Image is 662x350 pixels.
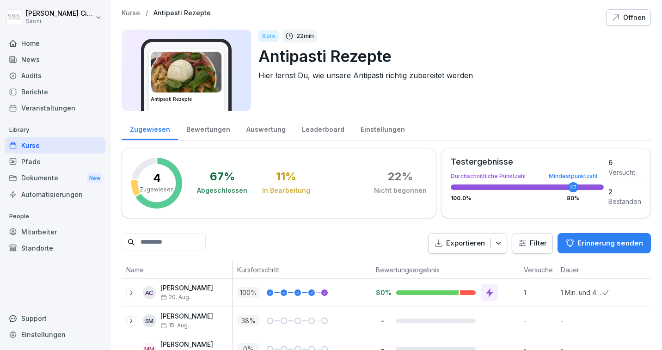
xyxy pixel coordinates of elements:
[446,238,485,249] p: Exportieren
[237,287,259,298] p: 100 %
[237,315,259,326] p: 38 %
[5,154,105,170] a: Pfade
[5,240,105,256] a: Standorte
[153,172,161,184] p: 4
[561,265,598,275] p: Dauer
[608,187,641,196] div: 2
[210,171,235,182] div: 67 %
[160,313,213,320] p: [PERSON_NAME]
[376,316,389,325] p: -
[558,233,651,253] button: Erinnerung senden
[512,233,552,253] button: Filter
[608,196,641,206] div: Bestanden
[451,158,604,166] div: Testergebnisse
[153,9,211,17] a: Antipasti Rezepte
[524,288,556,297] p: 1
[122,117,178,140] a: Zugewiesen
[608,167,641,177] div: Versucht
[238,117,294,140] a: Auswertung
[87,173,103,184] div: New
[376,265,515,275] p: Bewertungsergebnis
[237,265,367,275] p: Kursfortschritt
[160,284,213,292] p: [PERSON_NAME]
[276,171,296,182] div: 11 %
[151,96,222,103] h3: Antipasti Rezepte
[178,117,238,140] a: Bewertungen
[258,30,279,42] div: Kurs
[376,288,389,297] p: 80%
[160,341,213,349] p: [PERSON_NAME]
[258,70,644,81] p: Hier lernst Du, wie unsere Antipasti richtig zubereitet werden
[352,117,413,140] a: Einstellungen
[140,185,174,194] p: Zugewiesen
[5,209,105,224] p: People
[294,117,352,140] a: Leaderboard
[5,123,105,137] p: Library
[388,171,413,182] div: 22 %
[567,196,580,201] div: 80 %
[5,224,105,240] a: Mitarbeiter
[126,265,227,275] p: Name
[26,10,93,18] p: [PERSON_NAME] Ciccarone
[524,265,552,275] p: Versuche
[258,44,644,68] p: Antipasti Rezepte
[5,170,105,187] div: Dokumente
[5,186,105,203] a: Automatisierungen
[122,9,140,17] a: Kurse
[296,31,314,41] p: 22 min
[518,239,547,248] div: Filter
[608,158,641,167] div: 6
[5,326,105,343] a: Einstellungen
[561,316,602,325] p: -
[5,51,105,68] a: News
[5,100,105,116] a: Veranstaltungen
[577,238,643,248] p: Erinnerung senden
[561,288,602,297] p: 1 Min. und 47 Sek.
[146,9,148,17] p: /
[5,170,105,187] a: DokumenteNew
[5,68,105,84] a: Audits
[160,294,190,301] span: 20. Aug.
[143,314,156,327] div: SM
[549,173,597,179] div: Mindestpunktzahl
[160,322,189,329] span: 15. Aug.
[262,186,310,195] div: In Bearbeitung
[5,137,105,154] a: Kurse
[374,186,427,195] div: Nicht begonnen
[5,310,105,326] div: Support
[143,286,156,299] div: AC
[524,316,556,325] p: -
[5,35,105,51] a: Home
[197,186,247,195] div: Abgeschlossen
[26,18,93,25] p: Sironi
[5,84,105,100] a: Berichte
[428,233,507,254] button: Exportieren
[611,12,646,23] div: Öffnen
[151,52,221,92] img: pak3lu93rb7wwt42kbfr1gbm.png
[606,9,651,26] button: Öffnen
[451,173,604,179] div: Durchschnittliche Punktzahl
[451,196,604,201] div: 100.0 %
